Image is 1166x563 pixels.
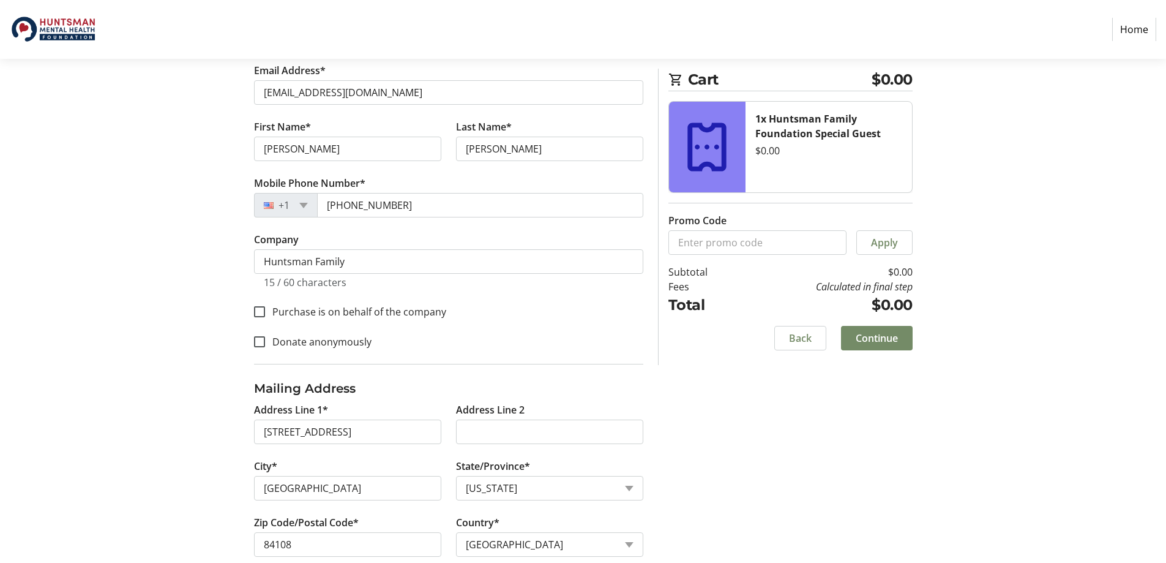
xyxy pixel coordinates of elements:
[456,459,530,474] label: State/Province*
[789,331,812,346] span: Back
[668,213,727,228] label: Promo Code
[871,235,898,250] span: Apply
[254,476,441,501] input: City
[456,402,525,417] label: Address Line 2
[254,379,643,398] h3: Mailing Address
[755,112,881,140] strong: 1x Huntsman Family Foundation Special Guest
[456,515,499,530] label: Country*
[739,265,913,279] td: $0.00
[254,420,441,444] input: Address
[254,515,359,530] label: Zip Code/Postal Code*
[755,143,902,158] div: $0.00
[254,402,328,417] label: Address Line 1*
[856,331,898,346] span: Continue
[739,294,913,316] td: $0.00
[668,265,739,279] td: Subtotal
[872,69,913,91] span: $0.00
[264,276,346,289] tr-character-limit: 15 / 60 characters
[254,176,365,191] label: Mobile Phone Number*
[254,232,299,247] label: Company
[668,279,739,294] td: Fees
[1112,18,1156,41] a: Home
[856,230,913,255] button: Apply
[254,532,441,557] input: Zip or Postal Code
[317,193,643,217] input: (201) 555-0123
[254,459,277,474] label: City*
[254,119,311,134] label: First Name*
[265,334,372,349] label: Donate anonymously
[688,69,872,91] span: Cart
[10,5,97,54] img: Huntsman Mental Health Foundation's Logo
[774,326,826,350] button: Back
[254,63,326,78] label: Email Address*
[668,294,739,316] td: Total
[841,326,913,350] button: Continue
[739,279,913,294] td: Calculated in final step
[668,230,846,255] input: Enter promo code
[265,304,446,319] label: Purchase is on behalf of the company
[456,119,512,134] label: Last Name*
